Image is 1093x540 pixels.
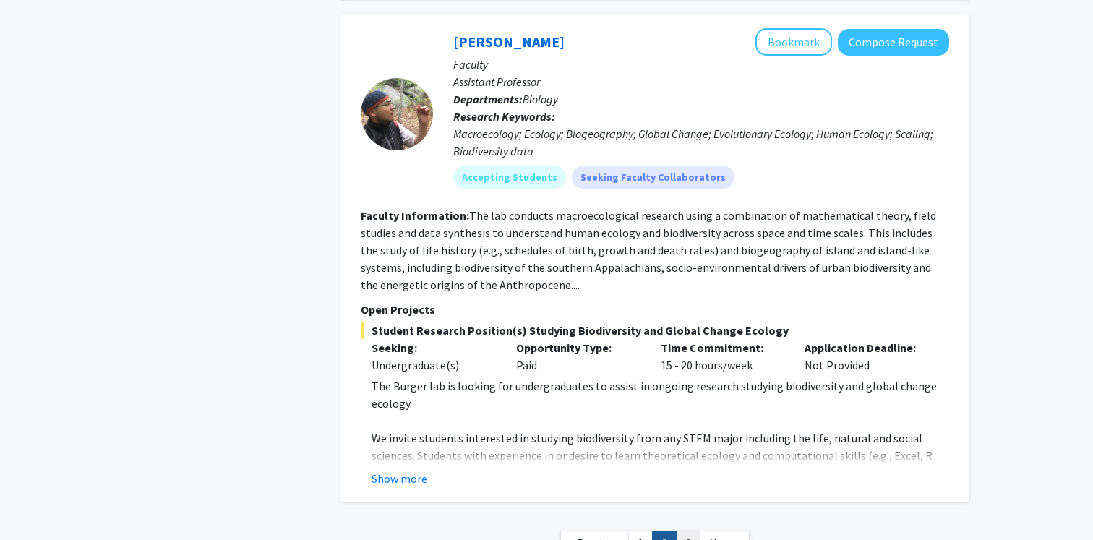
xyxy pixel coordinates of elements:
p: The Burger lab is looking for undergraduates to assist in ongoing research studying biodiversity ... [372,377,949,412]
mat-chip: Accepting Students [453,166,566,189]
a: [PERSON_NAME] [453,33,565,51]
div: Not Provided [794,339,938,374]
div: 15 - 20 hours/week [650,339,794,374]
button: Show more [372,470,427,487]
div: Macroecology; Ecology; Biogeography; Global Change; Evolutionary Ecology; Human Ecology; Scaling;... [453,125,949,160]
b: Research Keywords: [453,109,555,124]
p: Opportunity Type: [516,339,639,356]
span: Student Research Position(s) Studying Biodiversity and Global Change Ecology [361,322,949,339]
b: Faculty Information: [361,208,469,223]
fg-read-more: The lab conducts macroecological research using a combination of mathematical theory, field studi... [361,208,936,292]
p: Open Projects [361,301,949,318]
p: Time Commitment: [661,339,784,356]
p: Seeking: [372,339,494,356]
p: We invite students interested in studying biodiversity from any STEM major including the life, na... [372,429,949,499]
span: Biology [523,92,558,106]
p: Application Deadline: [805,339,927,356]
p: Assistant Professor [453,73,949,90]
div: Undergraduate(s) [372,356,494,374]
button: Add Joseph Burger to Bookmarks [755,28,832,56]
mat-chip: Seeking Faculty Collaborators [572,166,734,189]
b: Departments: [453,92,523,106]
div: Paid [505,339,650,374]
iframe: Chat [11,475,61,529]
button: Compose Request to Joseph Burger [838,29,949,56]
p: Faculty [453,56,949,73]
